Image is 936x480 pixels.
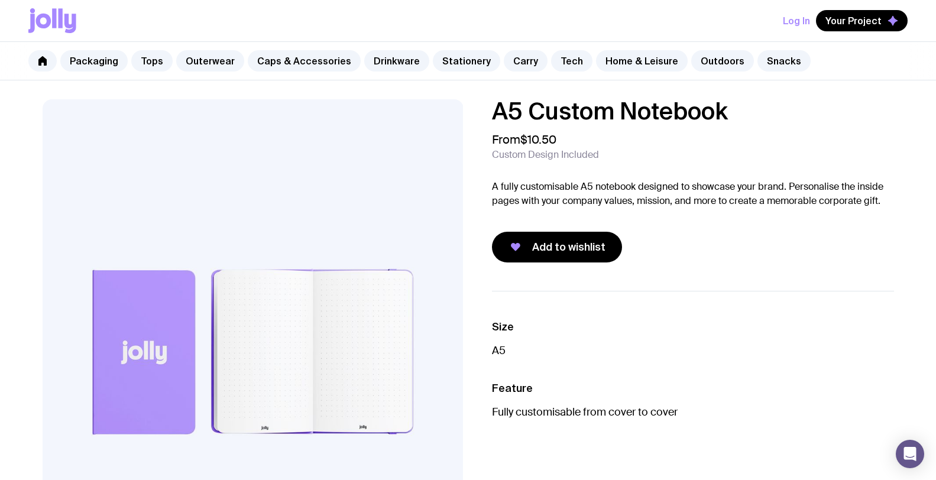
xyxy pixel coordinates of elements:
[492,132,556,147] span: From
[783,10,810,31] button: Log In
[433,50,500,72] a: Stationery
[532,240,605,254] span: Add to wishlist
[520,132,556,147] span: $10.50
[596,50,688,72] a: Home & Leisure
[176,50,244,72] a: Outerwear
[492,320,894,334] h3: Size
[551,50,592,72] a: Tech
[492,180,894,208] p: A fully customisable A5 notebook designed to showcase your brand. Personalise the inside pages wi...
[492,381,894,395] h3: Feature
[131,50,173,72] a: Tops
[492,343,894,358] p: A5
[504,50,548,72] a: Carry
[60,50,128,72] a: Packaging
[757,50,811,72] a: Snacks
[248,50,361,72] a: Caps & Accessories
[364,50,429,72] a: Drinkware
[492,149,599,161] span: Custom Design Included
[691,50,754,72] a: Outdoors
[825,15,882,27] span: Your Project
[492,99,894,123] h1: A5 Custom Notebook
[896,440,924,468] div: Open Intercom Messenger
[816,10,908,31] button: Your Project
[492,405,894,419] p: Fully customisable from cover to cover
[492,232,622,262] button: Add to wishlist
